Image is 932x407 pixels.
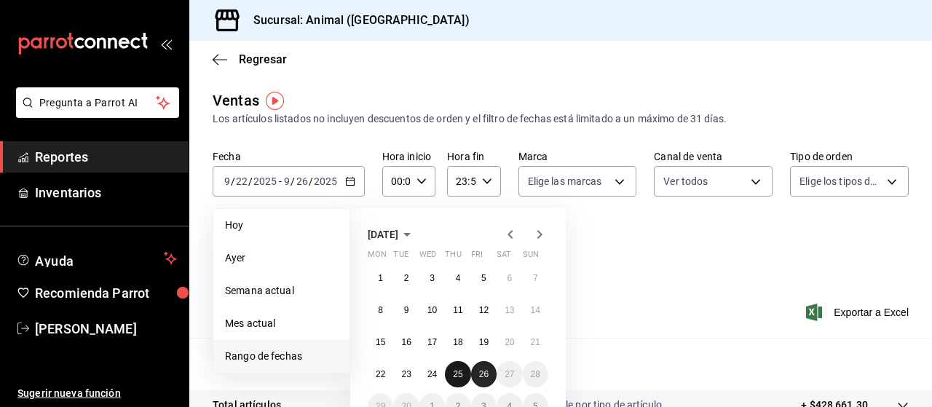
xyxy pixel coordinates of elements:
[445,329,470,355] button: September 18, 2025
[453,369,462,379] abbr: September 25, 2025
[382,151,435,162] label: Hora inicio
[35,183,177,202] span: Inventarios
[533,273,538,283] abbr: September 7, 2025
[427,337,437,347] abbr: September 17, 2025
[225,283,338,299] span: Semana actual
[213,111,909,127] div: Los artículos listados no incluyen descuentos de orden y el filtro de fechas está limitado a un m...
[401,337,411,347] abbr: September 16, 2025
[497,297,522,323] button: September 13, 2025
[248,175,253,187] span: /
[224,175,231,187] input: --
[445,265,470,291] button: September 4, 2025
[378,305,383,315] abbr: September 8, 2025
[16,87,179,118] button: Pregunta a Parrot AI
[235,175,248,187] input: --
[225,316,338,331] span: Mes actual
[456,273,461,283] abbr: September 4, 2025
[404,305,409,315] abbr: September 9, 2025
[799,174,882,189] span: Elige los tipos de orden
[368,265,393,291] button: September 1, 2025
[790,151,909,162] label: Tipo de orden
[507,273,512,283] abbr: September 6, 2025
[283,175,291,187] input: --
[505,337,514,347] abbr: September 20, 2025
[368,229,398,240] span: [DATE]
[279,175,282,187] span: -
[393,329,419,355] button: September 16, 2025
[523,265,548,291] button: September 7, 2025
[393,250,408,265] abbr: Tuesday
[296,175,309,187] input: --
[523,361,548,387] button: September 28, 2025
[497,250,511,265] abbr: Saturday
[419,250,436,265] abbr: Wednesday
[419,329,445,355] button: September 17, 2025
[17,386,177,401] span: Sugerir nueva función
[471,265,497,291] button: September 5, 2025
[239,52,287,66] span: Regresar
[663,174,708,189] span: Ver todos
[393,361,419,387] button: September 23, 2025
[453,305,462,315] abbr: September 11, 2025
[479,337,489,347] abbr: September 19, 2025
[376,337,385,347] abbr: September 15, 2025
[453,337,462,347] abbr: September 18, 2025
[368,329,393,355] button: September 15, 2025
[427,305,437,315] abbr: September 10, 2025
[427,369,437,379] abbr: September 24, 2025
[471,297,497,323] button: September 12, 2025
[291,175,295,187] span: /
[523,250,539,265] abbr: Sunday
[35,147,177,167] span: Reportes
[419,265,445,291] button: September 3, 2025
[471,361,497,387] button: September 26, 2025
[266,92,284,110] img: Tooltip marker
[378,273,383,283] abbr: September 1, 2025
[39,95,157,111] span: Pregunta a Parrot AI
[505,369,514,379] abbr: September 27, 2025
[471,250,483,265] abbr: Friday
[376,369,385,379] abbr: September 22, 2025
[445,297,470,323] button: September 11, 2025
[368,226,416,243] button: [DATE]
[497,265,522,291] button: September 6, 2025
[368,297,393,323] button: September 8, 2025
[471,329,497,355] button: September 19, 2025
[213,90,259,111] div: Ventas
[809,304,909,321] button: Exportar a Excel
[393,265,419,291] button: September 2, 2025
[309,175,313,187] span: /
[313,175,338,187] input: ----
[654,151,773,162] label: Canal de venta
[35,250,158,267] span: Ayuda
[523,329,548,355] button: September 21, 2025
[393,297,419,323] button: September 9, 2025
[10,106,179,121] a: Pregunta a Parrot AI
[447,151,500,162] label: Hora fin
[531,337,540,347] abbr: September 21, 2025
[160,38,172,50] button: open_drawer_menu
[225,250,338,266] span: Ayer
[430,273,435,283] abbr: September 3, 2025
[213,52,287,66] button: Regresar
[404,273,409,283] abbr: September 2, 2025
[531,305,540,315] abbr: September 14, 2025
[231,175,235,187] span: /
[505,305,514,315] abbr: September 13, 2025
[419,297,445,323] button: September 10, 2025
[253,175,277,187] input: ----
[368,250,387,265] abbr: Monday
[401,369,411,379] abbr: September 23, 2025
[518,151,637,162] label: Marca
[479,305,489,315] abbr: September 12, 2025
[479,369,489,379] abbr: September 26, 2025
[523,297,548,323] button: September 14, 2025
[35,319,177,339] span: [PERSON_NAME]
[419,361,445,387] button: September 24, 2025
[445,361,470,387] button: September 25, 2025
[225,218,338,233] span: Hoy
[213,151,365,162] label: Fecha
[368,361,393,387] button: September 22, 2025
